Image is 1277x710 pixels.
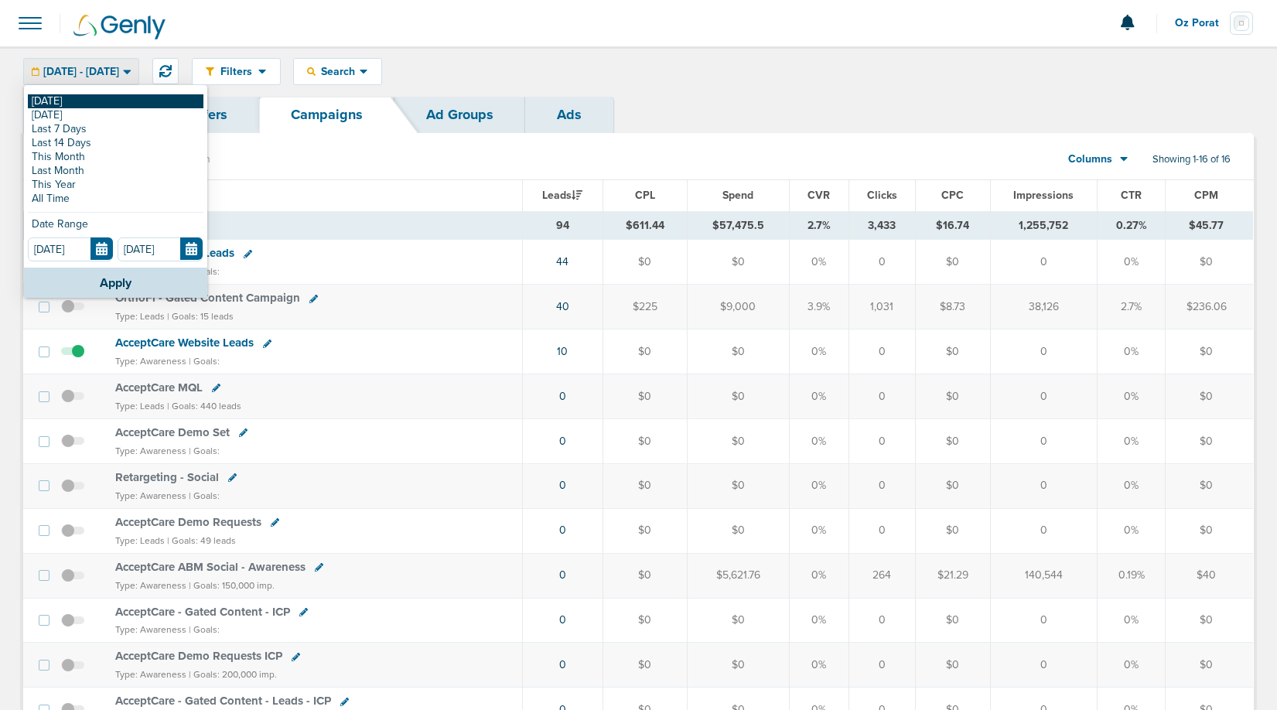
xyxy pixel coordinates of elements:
[687,553,789,598] td: $5,621.76
[1098,374,1166,419] td: 0%
[214,65,258,78] span: Filters
[848,211,915,240] td: 3,433
[789,211,848,240] td: 2.7%
[915,553,990,598] td: $21.29
[687,329,789,374] td: $0
[28,136,203,150] a: Last 14 Days
[687,285,789,329] td: $9,000
[115,336,254,350] span: AcceptCare Website Leads
[687,508,789,553] td: $0
[189,490,220,501] small: | Goals:
[73,15,166,39] img: Genly
[28,150,203,164] a: This Month
[115,356,186,367] small: Type: Awareness
[557,345,568,358] a: 10
[1121,189,1142,202] span: CTR
[28,94,203,108] a: [DATE]
[789,418,848,463] td: 0%
[915,285,990,329] td: $8.73
[28,219,203,237] div: Date Range
[603,553,687,598] td: $0
[1098,553,1166,598] td: 0.19%
[990,374,1098,419] td: 0
[687,418,789,463] td: $0
[167,311,234,322] small: | Goals: 15 leads
[1165,285,1253,329] td: $236.06
[1098,598,1166,643] td: 0%
[559,524,566,537] a: 0
[316,65,360,78] span: Search
[848,508,915,553] td: 0
[990,211,1098,240] td: 1,255,752
[915,418,990,463] td: $0
[915,329,990,374] td: $0
[941,189,964,202] span: CPC
[167,401,241,411] small: | Goals: 440 leads
[603,211,687,240] td: $611.44
[915,643,990,688] td: $0
[915,463,990,508] td: $0
[189,580,275,591] small: | Goals: 150,000 imp.
[867,189,897,202] span: Clicks
[559,658,566,671] a: 0
[394,97,525,133] a: Ad Groups
[115,515,261,529] span: AcceptCare Demo Requests
[990,329,1098,374] td: 0
[1165,374,1253,419] td: $0
[603,643,687,688] td: $0
[915,240,990,285] td: $0
[259,97,394,133] a: Campaigns
[1152,153,1231,166] span: Showing 1-16 of 16
[559,479,566,492] a: 0
[115,470,219,484] span: Retargeting - Social
[990,598,1098,643] td: 0
[808,189,830,202] span: CVR
[1165,329,1253,374] td: $0
[559,435,566,448] a: 0
[1175,18,1230,29] span: Oz Porat
[990,463,1098,508] td: 0
[115,605,290,619] span: AcceptCare - Gated Content - ICP
[789,329,848,374] td: 0%
[603,598,687,643] td: $0
[28,122,203,136] a: Last 7 Days
[115,425,230,439] span: AcceptCare Demo Set
[115,669,186,680] small: Type: Awareness
[115,311,165,322] small: Type: Leads
[848,285,915,329] td: 1,031
[687,211,789,240] td: $57,475.5
[687,598,789,643] td: $0
[848,329,915,374] td: 0
[542,189,582,202] span: Leads
[1165,553,1253,598] td: $40
[848,463,915,508] td: 0
[915,211,990,240] td: $16.74
[603,418,687,463] td: $0
[559,613,566,626] a: 0
[789,553,848,598] td: 0%
[990,418,1098,463] td: 0
[189,445,220,456] small: | Goals:
[525,97,613,133] a: Ads
[24,268,207,298] button: Apply
[556,255,569,268] a: 44
[1165,240,1253,285] td: $0
[990,285,1098,329] td: 38,126
[848,374,915,419] td: 0
[559,568,566,582] a: 0
[28,178,203,192] a: This Year
[28,108,203,122] a: [DATE]
[1098,211,1166,240] td: 0.27%
[990,553,1098,598] td: 140,544
[687,463,789,508] td: $0
[789,463,848,508] td: 0%
[1013,189,1074,202] span: Impressions
[848,643,915,688] td: 0
[115,291,300,305] span: OrthoFi - Gated Content Campaign
[115,580,186,591] small: Type: Awareness
[115,490,186,501] small: Type: Awareness
[789,598,848,643] td: 0%
[1165,463,1253,508] td: $0
[115,445,186,456] small: Type: Awareness
[789,374,848,419] td: 0%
